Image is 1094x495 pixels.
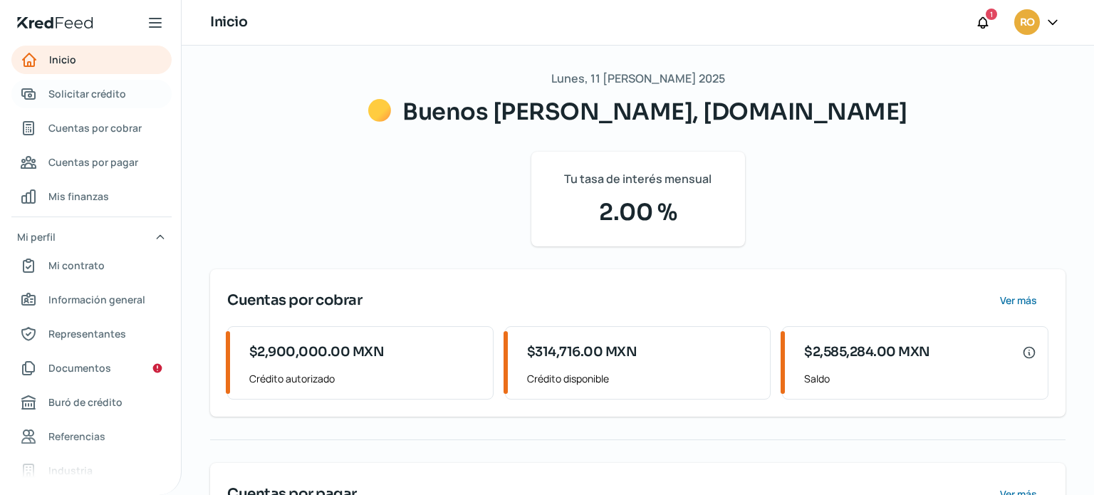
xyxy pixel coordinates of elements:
[11,148,172,177] a: Cuentas por pagar
[527,343,637,362] span: $314,716.00 MXN
[48,153,138,171] span: Cuentas por pagar
[11,46,172,74] a: Inicio
[11,422,172,451] a: Referencias
[11,320,172,348] a: Representantes
[17,228,56,246] span: Mi perfil
[11,182,172,211] a: Mis finanzas
[227,290,362,311] span: Cuentas por cobrar
[11,286,172,314] a: Información general
[1000,296,1037,306] span: Ver más
[551,68,725,89] span: Lunes, 11 [PERSON_NAME] 2025
[11,354,172,382] a: Documentos
[990,8,993,21] span: 1
[1020,14,1034,31] span: RO
[11,457,172,485] a: Industria
[804,370,1036,387] span: Saldo
[548,195,728,229] span: 2.00 %
[48,119,142,137] span: Cuentas por cobrar
[804,343,930,362] span: $2,585,284.00 MXN
[48,325,126,343] span: Representantes
[564,169,712,189] span: Tu tasa de interés mensual
[11,114,172,142] a: Cuentas por cobrar
[48,187,109,205] span: Mis finanzas
[48,427,105,445] span: Referencias
[11,251,172,280] a: Mi contrato
[48,291,145,308] span: Información general
[11,80,172,108] a: Solicitar crédito
[48,359,111,377] span: Documentos
[249,343,385,362] span: $2,900,000.00 MXN
[48,85,126,103] span: Solicitar crédito
[48,256,105,274] span: Mi contrato
[48,393,123,411] span: Buró de crédito
[402,98,907,126] span: Buenos [PERSON_NAME], [DOMAIN_NAME]
[49,51,76,68] span: Inicio
[249,370,481,387] span: Crédito autorizado
[527,370,759,387] span: Crédito disponible
[48,462,93,479] span: Industria
[11,388,172,417] a: Buró de crédito
[368,99,391,122] img: Saludos
[988,286,1048,315] button: Ver más
[210,12,247,33] h1: Inicio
